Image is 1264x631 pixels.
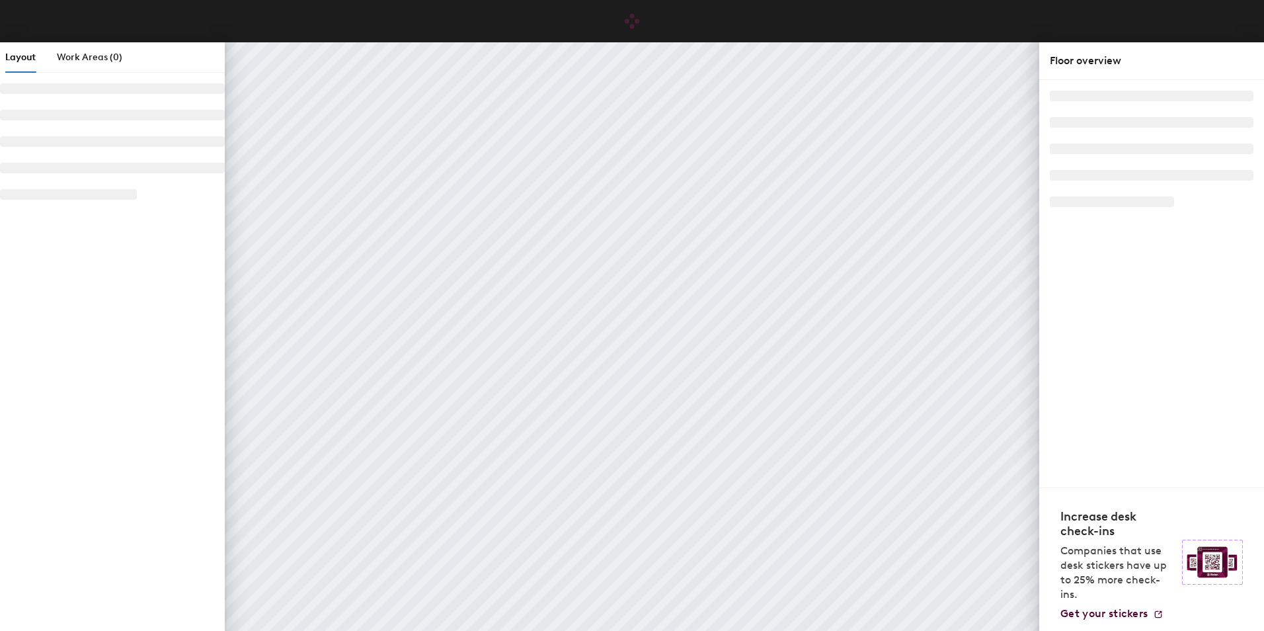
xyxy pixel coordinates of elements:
span: Get your stickers [1060,607,1148,620]
a: Get your stickers [1060,607,1164,620]
p: Companies that use desk stickers have up to 25% more check-ins. [1060,544,1174,602]
span: Work Areas (0) [57,52,122,63]
div: Floor overview [1050,53,1253,69]
h4: Increase desk check-ins [1060,509,1174,538]
img: Sticker logo [1182,540,1243,585]
span: Layout [5,52,36,63]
